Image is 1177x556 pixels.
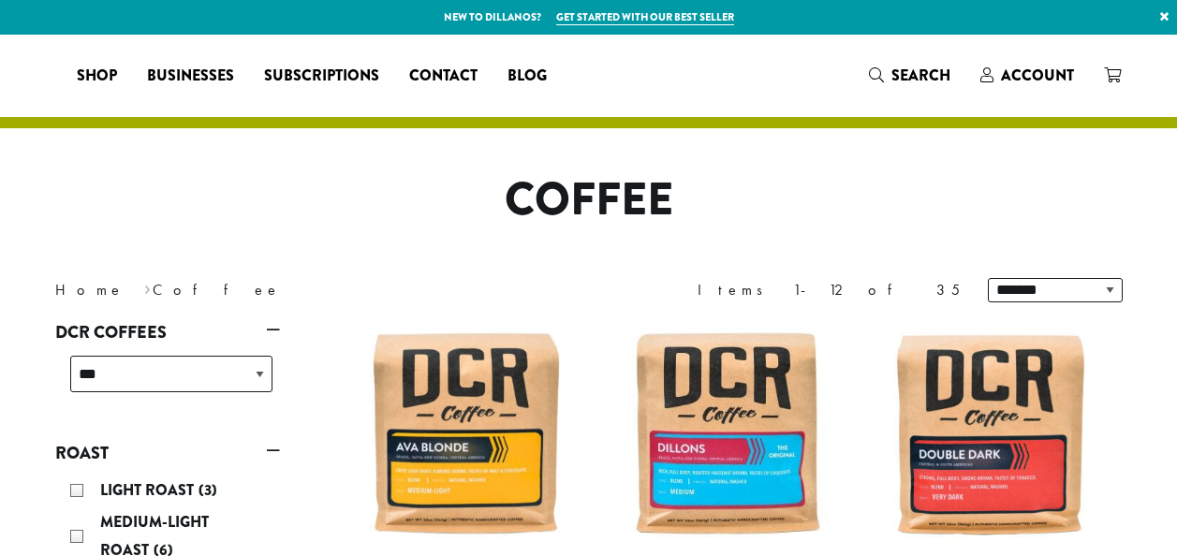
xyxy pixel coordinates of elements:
[41,173,1137,227] h1: Coffee
[147,65,234,88] span: Businesses
[55,316,280,348] a: DCR Coffees
[144,272,151,301] span: ›
[264,65,379,88] span: Subscriptions
[556,9,734,25] a: Get started with our best seller
[621,326,836,541] img: Dillons-12oz-300x300.jpg
[77,65,117,88] span: Shop
[1001,65,1074,86] span: Account
[409,65,478,88] span: Contact
[55,280,125,300] a: Home
[359,326,574,541] img: Ava-Blonde-12oz-1-300x300.jpg
[55,348,280,415] div: DCR Coffees
[55,437,280,469] a: Roast
[62,61,132,91] a: Shop
[199,479,217,501] span: (3)
[55,279,561,301] nav: Breadcrumb
[698,279,960,301] div: Items 1-12 of 35
[100,479,199,501] span: Light Roast
[854,60,965,91] a: Search
[891,65,950,86] span: Search
[508,65,547,88] span: Blog
[883,326,1098,541] img: Double-Dark-12oz-300x300.jpg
